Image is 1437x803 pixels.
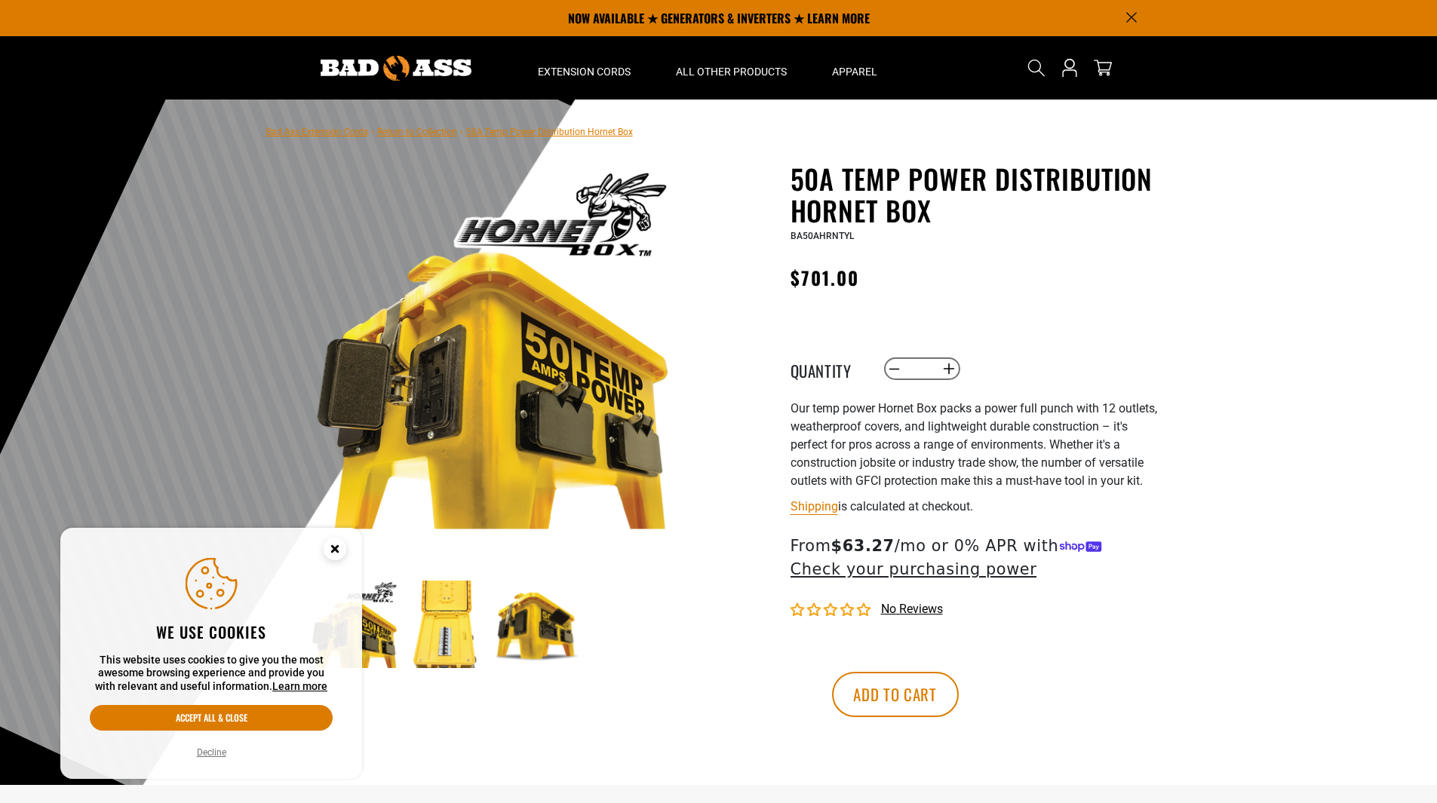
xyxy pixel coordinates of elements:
span: BA50AHRNTYL [791,231,854,241]
span: › [460,127,463,137]
a: Shipping [791,499,838,513]
span: $701.00 [791,264,860,291]
span: Our temp power Hornet Box packs a power full punch with 12 outlets, weatherproof covers, and ligh... [791,401,1157,488]
button: Add to cart [832,672,959,717]
nav: breadcrumbs [266,122,633,140]
span: 50A Temp Power Distribution Hornet Box [466,127,633,137]
img: Bad Ass Extension Cords [321,56,471,81]
a: Bad Ass Extension Cords [266,127,368,137]
summary: All Other Products [653,36,809,100]
label: Quantity [791,359,866,379]
p: This website uses cookies to give you the most awesome browsing experience and provide you with r... [90,654,333,694]
a: Learn more [272,680,327,692]
span: All Other Products [676,65,787,78]
span: 0.00 stars [791,603,874,618]
h1: 50A Temp Power Distribution Hornet Box [791,163,1160,226]
span: › [371,127,374,137]
summary: Apparel [809,36,900,100]
button: Decline [192,745,231,760]
summary: Search [1024,56,1049,80]
summary: Extension Cords [515,36,653,100]
span: No reviews [881,602,943,616]
a: Return to Collection [377,127,457,137]
div: is calculated at checkout. [791,496,1160,516]
span: Apparel [832,65,877,78]
span: Extension Cords [538,65,631,78]
aside: Cookie Consent [60,528,362,780]
button: Accept all & close [90,705,333,731]
h2: We use cookies [90,622,333,642]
